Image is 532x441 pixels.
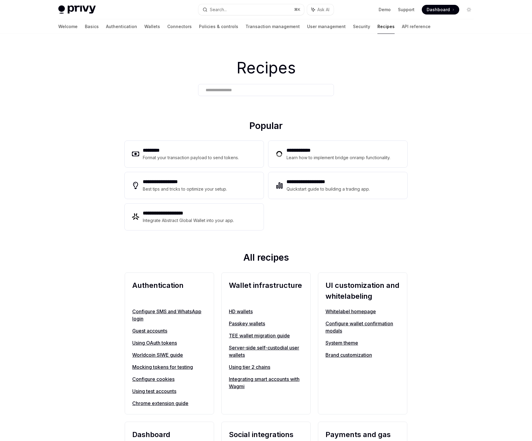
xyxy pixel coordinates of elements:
a: **** **** ***Learn how to implement bridge onramp functionality. [268,141,407,167]
a: Using test accounts [132,388,207,395]
h2: UI customization and whitelabeling [325,280,400,302]
a: Configure wallet confirmation modals [325,320,400,334]
a: Server-side self-custodial user wallets [229,344,303,359]
a: Support [398,7,415,13]
div: Learn how to implement bridge onramp functionality. [287,154,390,161]
h2: Wallet infrastructure [229,280,303,302]
a: TEE wallet migration guide [229,332,303,339]
a: Worldcoin SIWE guide [132,351,207,359]
a: Chrome extension guide [132,400,207,407]
a: Connectors [167,19,192,34]
h2: Authentication [132,280,207,302]
a: Authentication [106,19,137,34]
div: Format your transaction payload to send tokens. [143,154,239,161]
a: User management [307,19,346,34]
button: Ask AI [307,4,334,15]
a: Using OAuth tokens [132,339,207,346]
span: ⌘ K [294,7,300,12]
a: Policies & controls [199,19,238,34]
button: Toggle dark mode [464,5,474,14]
div: Quickstart guide to building a trading app. [287,185,370,193]
a: Transaction management [245,19,300,34]
span: Dashboard [427,7,450,13]
a: System theme [325,339,400,346]
img: light logo [58,5,96,14]
a: Guest accounts [132,327,207,334]
a: Configure cookies [132,375,207,383]
a: Wallets [144,19,160,34]
button: Search...⌘K [198,4,304,15]
div: Best tips and tricks to optimize your setup. [143,185,227,193]
a: Welcome [58,19,78,34]
h2: Popular [125,120,407,134]
a: Demo [379,7,391,13]
a: Passkey wallets [229,320,303,327]
a: Mocking tokens for testing [132,363,207,371]
a: HD wallets [229,308,303,315]
a: Security [353,19,370,34]
a: Dashboard [422,5,459,14]
h2: All recipes [125,252,407,265]
a: Configure SMS and WhatsApp login [132,308,207,322]
div: Integrate Abstract Global Wallet into your app. [143,217,234,224]
a: Integrating smart accounts with Wagmi [229,375,303,390]
a: Basics [85,19,99,34]
a: Whitelabel homepage [325,308,400,315]
a: **** ****Format your transaction payload to send tokens. [125,141,264,167]
a: Recipes [377,19,395,34]
a: Brand customization [325,351,400,359]
div: Search... [210,6,227,13]
a: Using tier 2 chains [229,363,303,371]
span: Ask AI [317,7,329,13]
a: API reference [402,19,431,34]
